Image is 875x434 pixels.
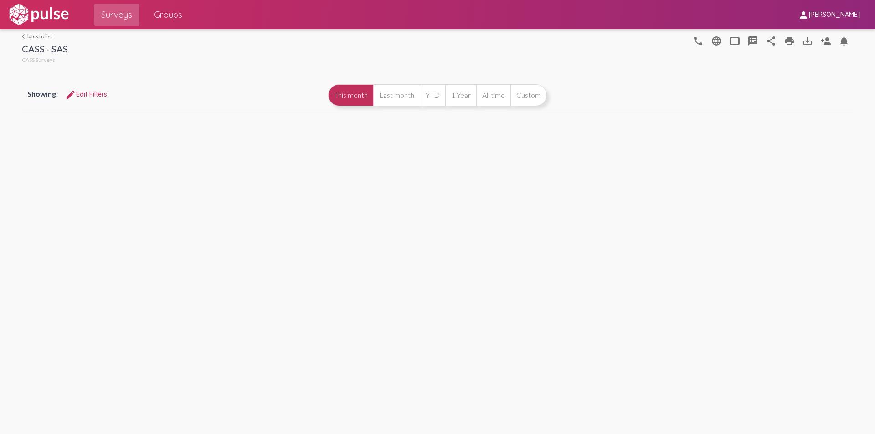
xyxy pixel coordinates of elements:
button: All time [476,84,510,106]
button: speaker_notes [744,31,762,50]
button: Share [762,31,780,50]
button: Edit FiltersEdit Filters [58,86,114,102]
button: Download [798,31,817,50]
button: Person [817,31,835,50]
button: Bell [835,31,853,50]
span: Groups [154,6,182,23]
mat-icon: person [798,10,809,20]
button: YTD [420,84,445,106]
span: [PERSON_NAME] [809,11,860,19]
mat-icon: arrow_back_ios [22,34,27,39]
button: Last month [373,84,420,106]
span: CASS Surveys [22,56,55,63]
mat-icon: Bell [839,36,849,46]
div: CASS - SAS [22,43,68,56]
span: Edit Filters [65,90,107,98]
mat-icon: speaker_notes [747,36,758,46]
button: language [707,31,726,50]
a: back to list [22,33,68,40]
mat-icon: Edit Filters [65,89,76,100]
a: print [780,31,798,50]
mat-icon: print [784,36,795,46]
a: Surveys [94,4,139,26]
mat-icon: Share [766,36,777,46]
button: [PERSON_NAME] [791,6,868,23]
button: This month [328,84,373,106]
mat-icon: Person [820,36,831,46]
img: white-logo.svg [7,3,70,26]
mat-icon: language [693,36,704,46]
mat-icon: Download [802,36,813,46]
span: Surveys [101,6,132,23]
mat-icon: language [711,36,722,46]
mat-icon: tablet [729,36,740,46]
a: Groups [147,4,190,26]
button: language [689,31,707,50]
button: Custom [510,84,547,106]
button: tablet [726,31,744,50]
span: Showing: [27,89,58,98]
button: 1 Year [445,84,476,106]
